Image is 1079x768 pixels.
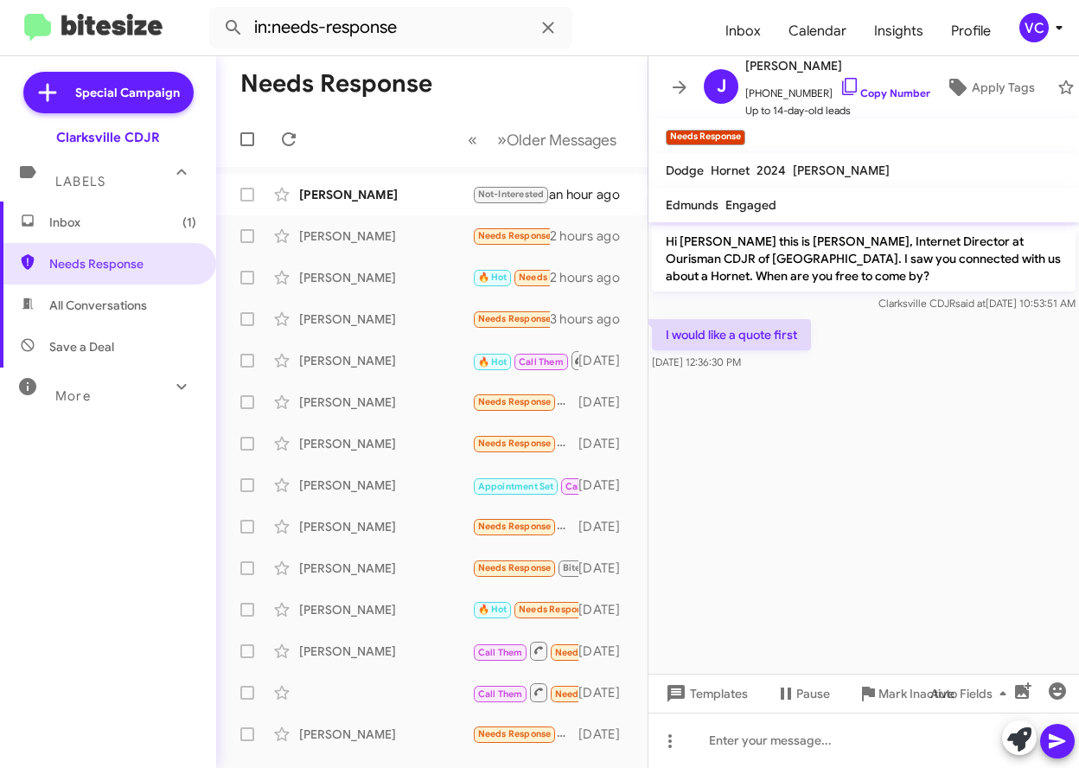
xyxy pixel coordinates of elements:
div: Inbound Call [472,474,578,496]
div: [DATE] [578,643,634,660]
div: [DATE] [578,477,634,494]
span: Appointment Set [478,481,554,492]
div: Ok thank you [472,267,550,287]
span: Apply Tags [972,72,1035,103]
div: Do you have a velvet red Sumitt in stock? [472,392,578,412]
span: Call Them [478,647,523,658]
input: Search [209,7,572,48]
span: Needs Response [555,688,629,700]
span: Mark Inactive [878,678,954,709]
div: VC [1019,13,1049,42]
div: But here's an idea.... since the Grand's only sell when you drop the 106k + sticker down to mid 8... [472,184,549,204]
div: [DATE] [578,435,634,452]
div: [DATE] [578,352,634,369]
p: I would like a quote first [652,319,811,350]
a: Calendar [775,6,860,56]
span: Inbox [49,214,196,231]
span: Older Messages [507,131,616,150]
span: Needs Response [478,521,552,532]
div: Hello. I am not interested unless you are willing to pay a premium on its value. [472,724,578,744]
div: Which truck was this ? [472,226,550,246]
div: [PERSON_NAME] [299,310,472,328]
div: I would like a quote first [472,309,550,329]
div: [DATE] [578,394,634,411]
div: [PERSON_NAME] [299,601,472,618]
h1: Needs Response [240,70,432,98]
div: an hour ago [549,186,634,203]
span: Profile [937,6,1005,56]
div: [PERSON_NAME] [299,726,472,743]
span: Special Campaign [75,84,180,101]
span: Edmunds [666,197,718,213]
span: Auto Fields [930,678,1013,709]
button: Apply Tags [930,72,1049,103]
div: 2 hours ago [550,227,634,245]
div: 2 hours ago [550,269,634,286]
button: Previous [457,122,488,157]
div: [PERSON_NAME] [299,643,472,660]
button: Next [487,122,627,157]
span: Needs Response [49,255,196,272]
div: [PERSON_NAME] [299,560,472,577]
div: [DATE] [578,726,634,743]
span: Needs Response [478,313,552,324]
button: Mark Inactive [844,678,968,709]
span: More [55,388,91,404]
span: [PERSON_NAME] [793,163,890,178]
a: Copy Number [840,86,930,99]
button: Auto Fields [916,678,1027,709]
button: Pause [762,678,844,709]
p: Hi [PERSON_NAME] this is [PERSON_NAME], Internet Director at Ourisman CDJR of [GEOGRAPHIC_DATA]. ... [652,226,1076,291]
span: [DATE] 12:36:30 PM [652,355,741,368]
span: Needs Response [555,647,629,658]
span: Clarksville CDJR [DATE] 10:53:51 AM [878,297,1076,310]
span: 2024 [757,163,786,178]
div: [DATE] [578,684,634,701]
span: Up to 14-day-old leads [745,102,930,119]
a: Special Campaign [23,72,194,113]
span: 🔥 Hot [478,604,508,615]
div: [PERSON_NAME] [299,227,472,245]
span: Needs Response [478,438,552,449]
span: Hornet [711,163,750,178]
span: » [497,129,507,150]
span: Not-Interested [478,189,545,200]
span: Needs Response [478,230,552,241]
div: Inbound Call [472,349,578,371]
span: Pause [796,678,830,709]
div: Victoria, I would love to make a deal. I want to buy two new cars by the end of this year. Tradin... [472,558,578,578]
span: Engaged [725,197,776,213]
div: [PERSON_NAME] [299,269,472,286]
span: Call Them [565,481,610,492]
span: Call Them [478,688,523,700]
div: [PERSON_NAME] [299,435,472,452]
a: Insights [860,6,937,56]
span: Needs Response [519,272,592,283]
span: Save a Deal [49,338,114,355]
span: Call Them [519,356,564,368]
span: Needs Response [478,562,552,573]
div: Inbound Call [472,640,578,662]
div: Inbound Call [472,682,578,703]
span: (1) [182,214,196,231]
span: Bitesize Pro-Tip! [563,562,635,573]
span: Labels [55,174,105,189]
span: said at [955,297,986,310]
div: [DATE] [578,518,634,535]
div: [PERSON_NAME] [299,352,472,369]
div: Clarksville CDJR [56,129,160,146]
span: Dodge [666,163,704,178]
div: [PERSON_NAME] [299,394,472,411]
div: [PERSON_NAME] [299,186,472,203]
div: thats very close to me can i see a walk around of the vehicle please [472,599,578,619]
a: Inbox [712,6,775,56]
button: VC [1005,13,1060,42]
nav: Page navigation example [458,122,627,157]
span: 🔥 Hot [478,272,508,283]
span: Needs Response [478,396,552,407]
div: [PERSON_NAME] [299,477,472,494]
span: Templates [662,678,748,709]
